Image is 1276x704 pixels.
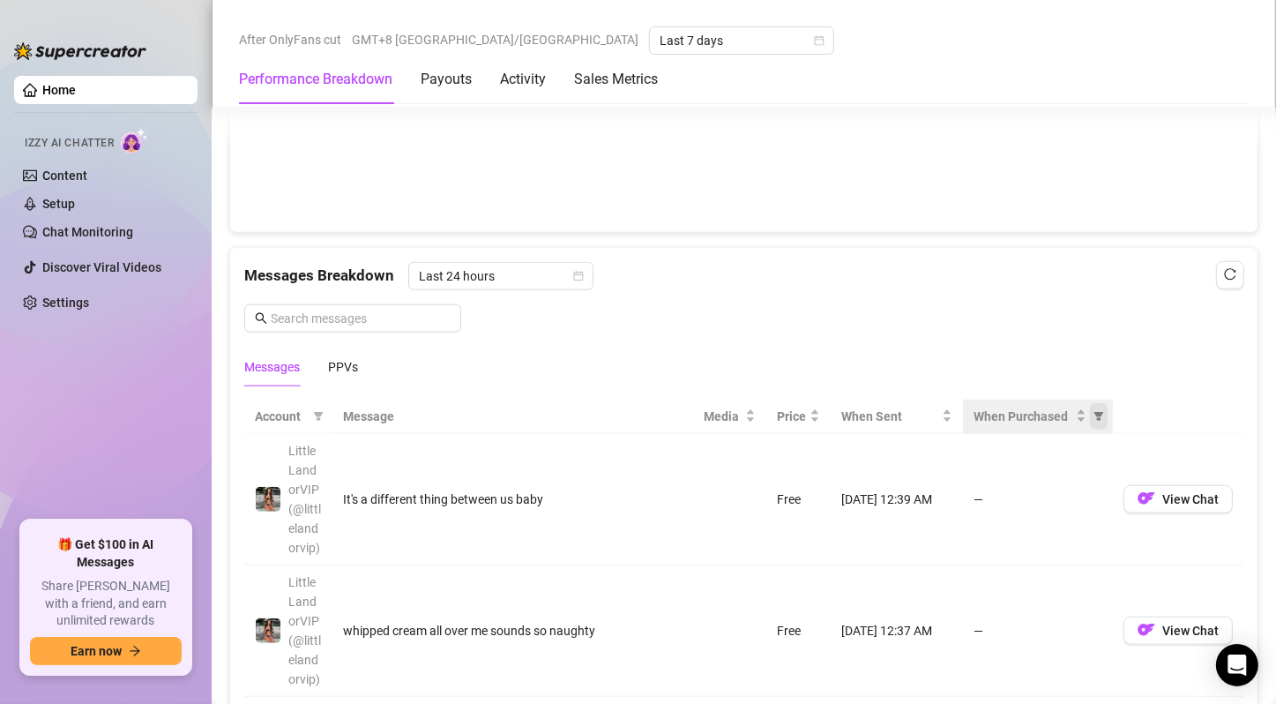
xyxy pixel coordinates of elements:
[42,197,75,211] a: Setup
[255,312,267,325] span: search
[30,536,182,571] span: 🎁 Get $100 in AI Messages
[271,309,451,328] input: Search messages
[419,263,583,289] span: Last 24 hours
[1224,268,1236,281] span: reload
[121,128,148,154] img: AI Chatter
[244,262,1243,290] div: Messages Breakdown
[573,271,584,281] span: calendar
[777,407,806,426] span: Price
[974,407,1072,426] span: When Purchased
[30,578,182,630] span: Share [PERSON_NAME] with a friend, and earn unlimited rewards
[1138,490,1155,507] img: OF
[332,400,693,434] th: Message
[71,644,122,658] span: Earn now
[42,225,133,239] a: Chat Monitoring
[343,490,683,509] div: It's a different thing between us baby
[30,637,182,665] button: Earn nowarrow-right
[1123,627,1233,641] a: OFView Chat
[239,26,341,53] span: After OnlyFans cut
[693,400,766,434] th: Media
[313,411,324,422] span: filter
[1090,403,1108,430] span: filter
[963,434,1113,565] td: —
[343,621,683,640] div: whipped cream all over me sounds so naughty
[288,444,321,555] span: LittleLandorVIP (@littlelandorvip)
[831,400,963,434] th: When Sent
[766,434,831,565] td: Free
[963,565,1113,697] td: —
[766,565,831,697] td: Free
[421,69,472,90] div: Payouts
[25,135,114,152] span: Izzy AI Chatter
[1123,485,1233,513] button: OFView Chat
[814,35,825,46] span: calendar
[841,407,938,426] span: When Sent
[352,26,638,53] span: GMT+8 [GEOGRAPHIC_DATA]/[GEOGRAPHIC_DATA]
[574,69,658,90] div: Sales Metrics
[42,169,87,183] a: Content
[766,400,831,434] th: Price
[255,407,306,426] span: Account
[704,407,742,426] span: Media
[831,565,963,697] td: [DATE] 12:37 AM
[1093,411,1104,422] span: filter
[42,83,76,97] a: Home
[328,357,358,377] div: PPVs
[239,69,392,90] div: Performance Breakdown
[1123,496,1233,510] a: OFView Chat
[244,357,300,377] div: Messages
[831,434,963,565] td: [DATE] 12:39 AM
[1216,644,1258,686] div: Open Intercom Messenger
[42,296,89,310] a: Settings
[256,618,280,643] img: LittleLandorVIP (@littlelandorvip)
[500,69,546,90] div: Activity
[256,487,280,512] img: LittleLandorVIP (@littlelandorvip)
[963,400,1113,434] th: When Purchased
[1162,624,1219,638] span: View Chat
[1162,492,1219,506] span: View Chat
[42,260,161,274] a: Discover Viral Videos
[14,42,146,60] img: logo-BBDzfeDw.svg
[288,575,321,686] span: LittleLandorVIP (@littlelandorvip)
[310,403,327,430] span: filter
[129,645,141,657] span: arrow-right
[1138,621,1155,639] img: OF
[1123,617,1233,645] button: OFView Chat
[660,27,824,54] span: Last 7 days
